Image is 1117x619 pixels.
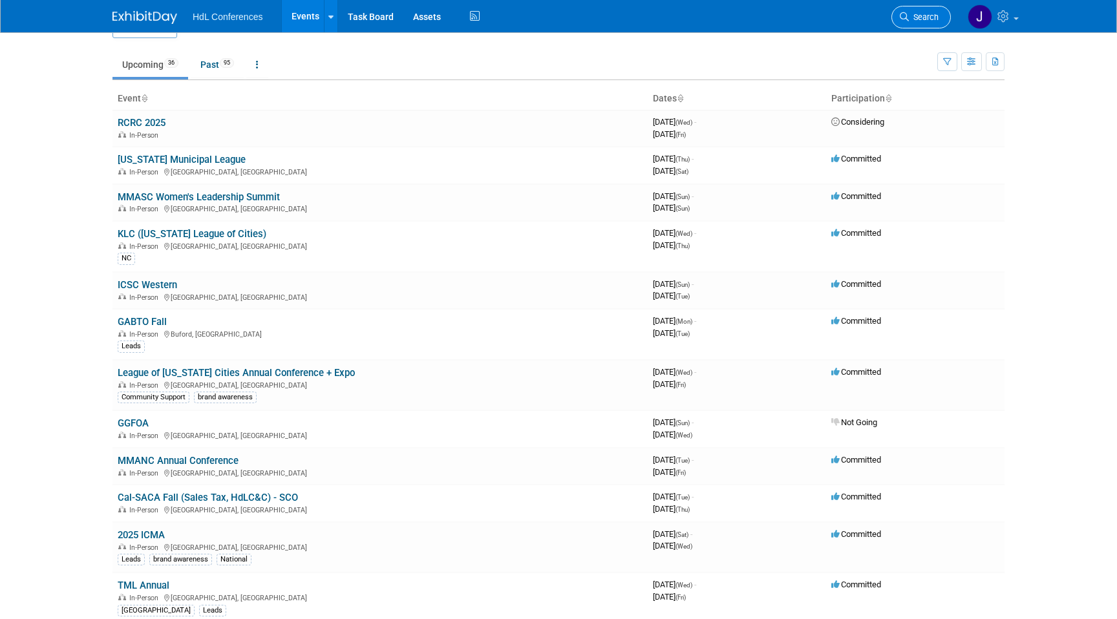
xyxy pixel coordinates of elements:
div: National [217,554,251,565]
div: Community Support [118,392,189,403]
span: - [692,455,694,465]
span: In-Person [129,131,162,140]
span: (Wed) [676,119,692,126]
img: In-Person Event [118,131,126,138]
a: League of [US_STATE] Cities Annual Conference + Expo [118,367,355,379]
span: [DATE] [653,417,694,427]
span: (Fri) [676,381,686,388]
img: In-Person Event [118,381,126,388]
div: brand awareness [194,392,257,403]
a: 2025 ICMA [118,529,165,541]
span: 95 [220,58,234,68]
a: KLC ([US_STATE] League of Cities) [118,228,266,240]
img: In-Person Event [118,242,126,249]
span: Committed [831,154,881,163]
span: HdL Conferences [193,12,262,22]
span: In-Person [129,330,162,339]
span: Committed [831,316,881,326]
span: 36 [164,58,178,68]
span: (Wed) [676,582,692,589]
img: In-Person Event [118,293,126,300]
span: - [692,492,694,501]
span: Committed [831,580,881,589]
span: [DATE] [653,154,694,163]
span: In-Person [129,594,162,602]
div: [GEOGRAPHIC_DATA], [GEOGRAPHIC_DATA] [118,203,643,213]
div: [GEOGRAPHIC_DATA], [GEOGRAPHIC_DATA] [118,541,643,552]
span: In-Person [129,469,162,477]
div: [GEOGRAPHIC_DATA], [GEOGRAPHIC_DATA] [118,240,643,251]
span: [DATE] [653,279,694,289]
span: - [692,191,694,201]
span: [DATE] [653,379,686,389]
span: [DATE] [653,580,696,589]
div: Leads [199,605,226,616]
a: RCRC 2025 [118,117,165,129]
a: TML Annual [118,580,169,591]
span: (Mon) [676,318,692,325]
a: Sort by Start Date [677,93,683,103]
span: [DATE] [653,467,686,477]
span: [DATE] [653,129,686,139]
div: NC [118,253,135,264]
span: - [692,279,694,289]
span: [DATE] [653,529,692,539]
span: Committed [831,492,881,501]
th: Event [112,88,648,110]
span: In-Person [129,543,162,552]
img: ExhibitDay [112,11,177,24]
a: GABTO Fall [118,316,167,328]
span: Committed [831,529,881,539]
span: In-Person [129,506,162,514]
span: - [692,154,694,163]
div: [GEOGRAPHIC_DATA], [GEOGRAPHIC_DATA] [118,379,643,390]
span: [DATE] [653,504,690,514]
div: [GEOGRAPHIC_DATA], [GEOGRAPHIC_DATA] [118,504,643,514]
img: Johnny Nguyen [968,5,992,29]
span: (Sun) [676,205,690,212]
div: [GEOGRAPHIC_DATA], [GEOGRAPHIC_DATA] [118,291,643,302]
div: Leads [118,341,145,352]
span: (Wed) [676,543,692,550]
span: [DATE] [653,430,692,439]
span: In-Person [129,293,162,302]
a: MMASC Women's Leadership Summit [118,191,280,203]
img: In-Person Event [118,168,126,174]
span: [DATE] [653,492,694,501]
span: Committed [831,367,881,377]
img: In-Person Event [118,330,126,337]
span: - [694,580,696,589]
span: (Fri) [676,469,686,476]
span: Committed [831,455,881,465]
span: - [694,117,696,127]
div: Buford, [GEOGRAPHIC_DATA] [118,328,643,339]
a: MMANC Annual Conference [118,455,239,467]
span: - [694,228,696,238]
img: In-Person Event [118,506,126,512]
span: [DATE] [653,191,694,201]
img: In-Person Event [118,469,126,476]
span: (Sat) [676,168,688,175]
img: In-Person Event [118,594,126,600]
span: (Fri) [676,131,686,138]
span: [DATE] [653,291,690,300]
span: (Tue) [676,494,690,501]
span: Search [909,12,939,22]
span: [DATE] [653,240,690,250]
span: [DATE] [653,328,690,338]
span: - [694,367,696,377]
span: [DATE] [653,203,690,213]
img: In-Person Event [118,205,126,211]
span: (Wed) [676,432,692,439]
span: (Sat) [676,531,688,538]
a: Cal-SACA Fall (Sales Tax, HdLC&C) - SCO [118,492,298,503]
th: Dates [648,88,826,110]
span: - [690,529,692,539]
th: Participation [826,88,1005,110]
span: (Sun) [676,193,690,200]
span: [DATE] [653,316,696,326]
span: (Tue) [676,330,690,337]
div: [GEOGRAPHIC_DATA], [GEOGRAPHIC_DATA] [118,166,643,176]
span: (Fri) [676,594,686,601]
span: Committed [831,279,881,289]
